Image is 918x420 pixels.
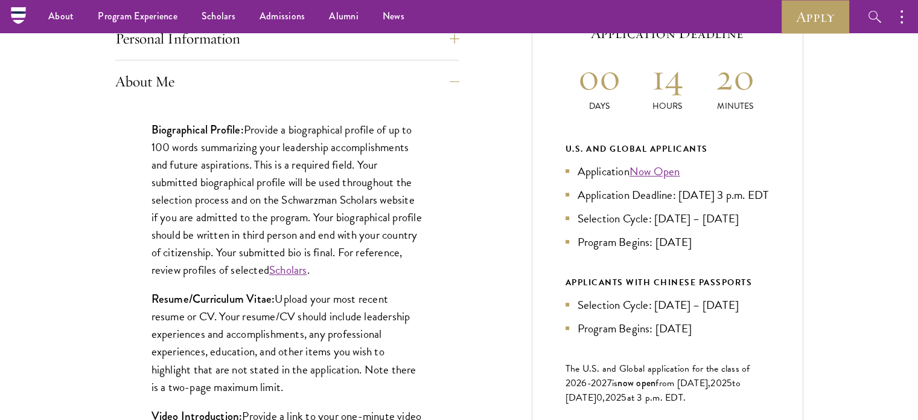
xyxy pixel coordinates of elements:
div: APPLICANTS WITH CHINESE PASSPORTS [566,275,770,290]
span: 7 [607,376,612,390]
span: 0 [596,390,602,405]
h2: 14 [633,54,701,100]
span: 5 [621,390,626,405]
p: Upload your most recent resume or CV. Your resume/CV should include leadership experiences and ac... [151,290,423,395]
a: Now Open [630,163,680,180]
span: to [DATE] [566,376,741,405]
span: from [DATE], [655,376,710,390]
span: 5 [727,376,732,390]
span: 202 [710,376,727,390]
strong: Biographical Profile: [151,121,244,138]
span: The U.S. and Global application for the class of 202 [566,361,750,390]
span: now open [617,376,655,390]
button: Personal Information [115,24,459,53]
a: Scholars [269,261,307,279]
span: 6 [581,376,587,390]
h2: 20 [701,54,770,100]
p: Provide a biographical profile of up to 100 words summarizing your leadership accomplishments and... [151,121,423,279]
span: 202 [605,390,622,405]
strong: Resume/Curriculum Vitae: [151,291,275,307]
li: Program Begins: [DATE] [566,233,770,251]
li: Program Begins: [DATE] [566,320,770,337]
button: About Me [115,67,459,96]
span: -202 [587,376,607,390]
li: Application Deadline: [DATE] 3 p.m. EDT [566,186,770,204]
h2: 00 [566,54,634,100]
li: Selection Cycle: [DATE] – [DATE] [566,296,770,314]
div: U.S. and Global Applicants [566,141,770,157]
span: at 3 p.m. EDT. [627,390,686,405]
p: Minutes [701,100,770,112]
span: , [602,390,605,405]
span: is [612,376,618,390]
p: Days [566,100,634,112]
li: Selection Cycle: [DATE] – [DATE] [566,210,770,227]
li: Application [566,163,770,180]
p: Hours [633,100,701,112]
